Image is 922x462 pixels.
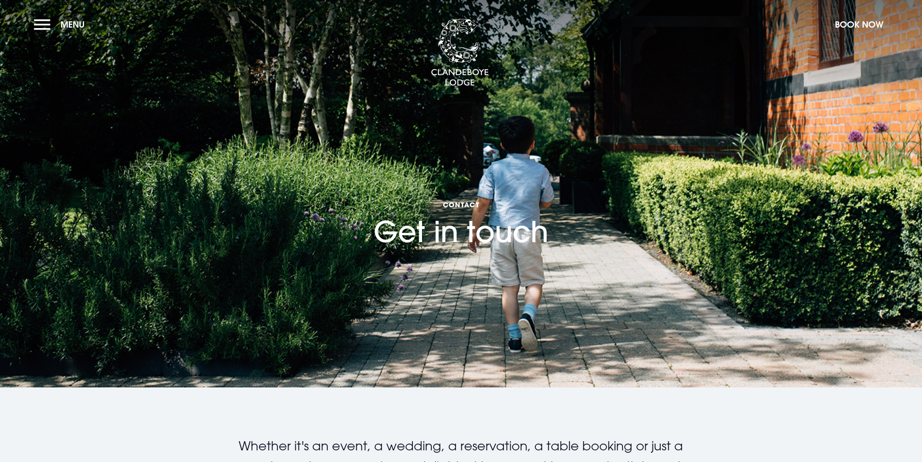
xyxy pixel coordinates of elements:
button: Book Now [830,14,888,35]
img: Clandeboye Lodge [431,19,489,87]
span: Contact [374,200,548,209]
button: Menu [34,14,90,35]
span: Menu [60,19,85,30]
h1: Get in touch [374,143,548,249]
